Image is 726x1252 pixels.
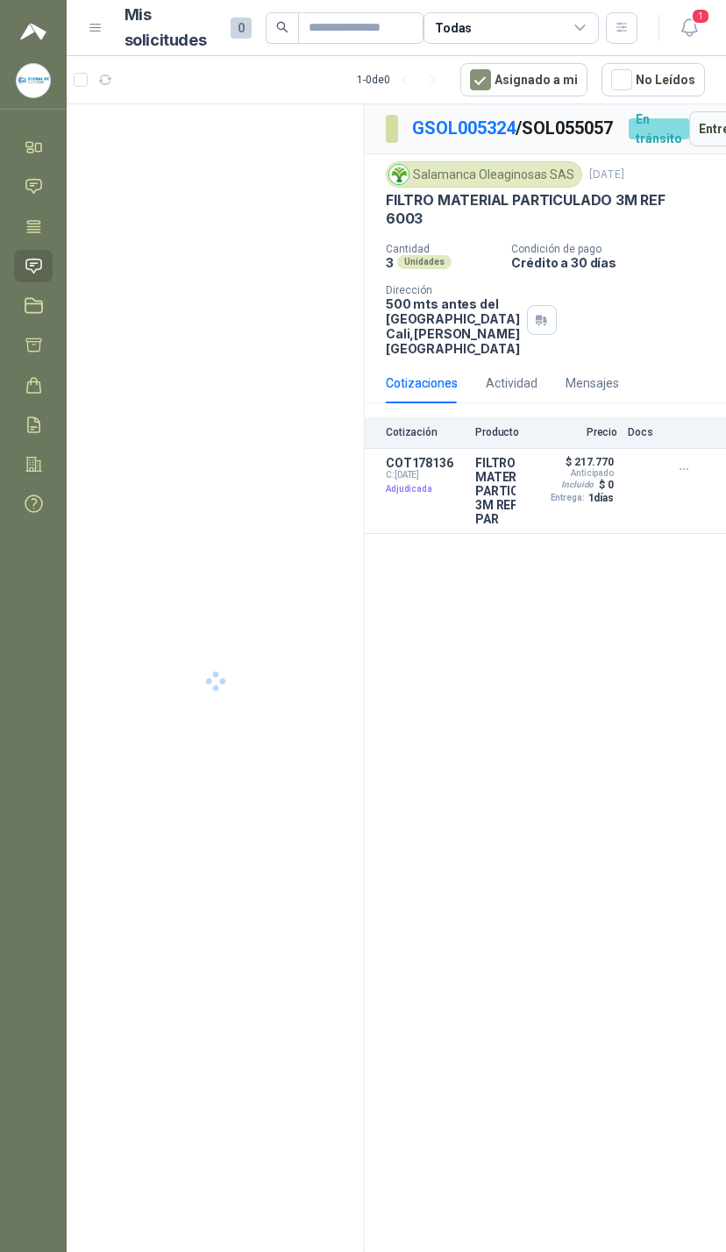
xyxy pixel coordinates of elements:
[386,243,497,255] p: Cantidad
[386,191,705,229] p: FILTRO MATERIAL PARTICULADO 3M REF 6003
[386,161,582,188] div: Salamanca Oleaginosas SAS
[551,493,585,502] span: Entrega:
[231,18,252,39] span: 0
[673,12,705,44] button: 1
[397,255,452,269] div: Unidades
[125,3,217,53] h1: Mis solicitudes
[629,118,689,139] div: En tránsito
[511,243,719,255] p: Condición de pago
[691,8,710,25] span: 1
[357,66,446,94] div: 1 - 0 de 0
[599,479,614,491] p: $ 0
[530,426,617,438] p: Precio
[588,492,614,504] p: 1 días
[20,21,46,42] img: Logo peakr
[386,255,394,270] p: 3
[571,468,614,478] p: Anticipado
[511,255,719,270] p: Crédito a 30 días
[601,63,705,96] button: No Leídos
[412,117,516,139] a: GSOL005324
[17,64,50,97] img: Company Logo
[558,478,597,492] div: Incluido
[460,63,587,96] button: Asignado a mi
[475,456,516,526] p: FILTRO MATERIAL PARTICULADO 3M REF 6003 PAR
[386,426,465,438] p: Cotización
[389,165,409,184] img: Company Logo
[386,470,465,480] span: C: [DATE]
[386,284,520,296] p: Dirección
[566,456,614,468] p: $ 217.770
[486,373,537,393] div: Actividad
[386,373,458,393] div: Cotizaciones
[412,115,615,142] p: / SOL055057
[386,456,465,470] p: COT178136
[566,373,619,393] div: Mensajes
[386,480,465,498] p: Adjudicada
[276,21,288,33] span: search
[475,426,519,438] p: Producto
[386,296,520,356] p: 500 mts antes del [GEOGRAPHIC_DATA] Cali , [PERSON_NAME][GEOGRAPHIC_DATA]
[628,426,663,438] p: Docs
[589,167,624,183] p: [DATE]
[435,18,472,38] div: Todas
